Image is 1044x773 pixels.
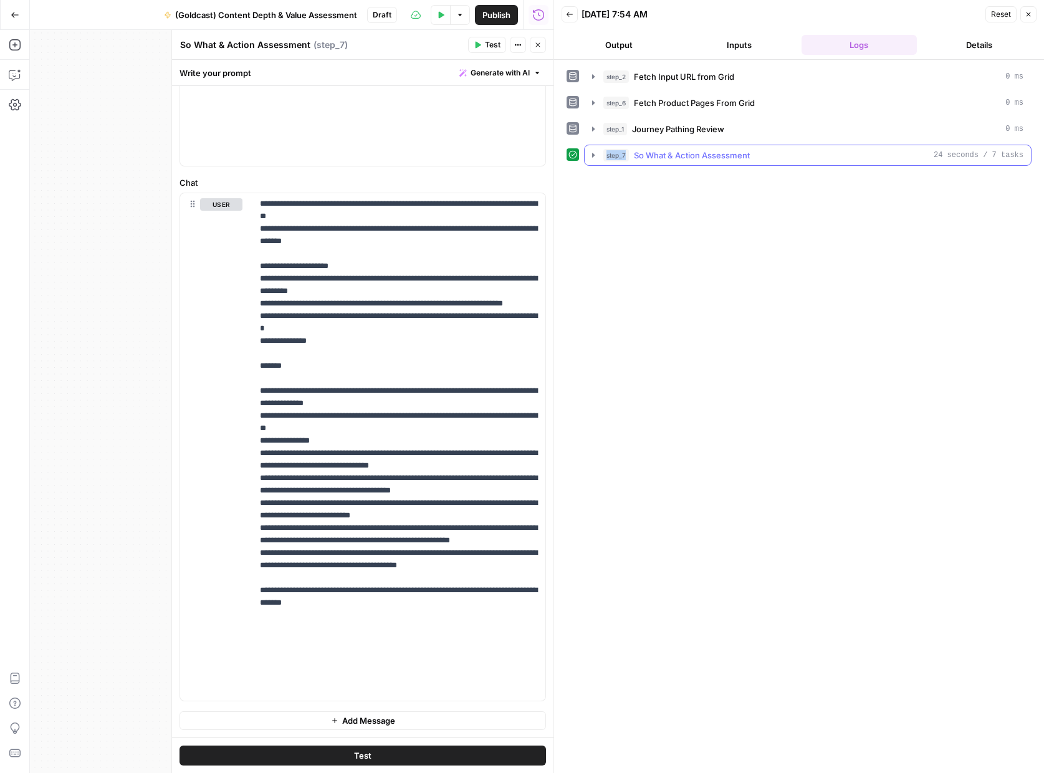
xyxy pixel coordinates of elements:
[991,9,1011,20] span: Reset
[342,714,395,727] span: Add Message
[200,198,242,211] button: user
[634,149,750,161] span: So What & Action Assessment
[585,93,1031,113] button: 0 ms
[922,35,1037,55] button: Details
[172,60,553,85] div: Write your prompt
[156,5,365,25] button: (Goldcast) Content Depth & Value Assessment
[585,67,1031,87] button: 0 ms
[180,176,546,189] label: Chat
[485,39,500,50] span: Test
[934,150,1023,161] span: 24 seconds / 7 tasks
[180,193,242,701] div: user
[468,37,506,53] button: Test
[471,67,530,79] span: Generate with AI
[482,9,510,21] span: Publish
[373,9,391,21] span: Draft
[1005,97,1023,108] span: 0 ms
[603,97,629,109] span: step_6
[585,119,1031,139] button: 0 ms
[475,5,518,25] button: Publish
[354,749,371,762] span: Test
[585,145,1031,165] button: 24 seconds / 7 tasks
[603,149,629,161] span: step_7
[634,70,734,83] span: Fetch Input URL from Grid
[603,70,629,83] span: step_2
[454,65,546,81] button: Generate with AI
[632,123,724,135] span: Journey Pathing Review
[175,9,357,21] span: (Goldcast) Content Depth & Value Assessment
[562,35,677,55] button: Output
[985,6,1017,22] button: Reset
[180,746,546,766] button: Test
[1005,71,1023,82] span: 0 ms
[682,35,797,55] button: Inputs
[1005,123,1023,135] span: 0 ms
[180,711,546,730] button: Add Message
[603,123,627,135] span: step_1
[634,97,755,109] span: Fetch Product Pages From Grid
[180,39,310,51] textarea: So What & Action Assessment
[314,39,348,51] span: ( step_7 )
[802,35,917,55] button: Logs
